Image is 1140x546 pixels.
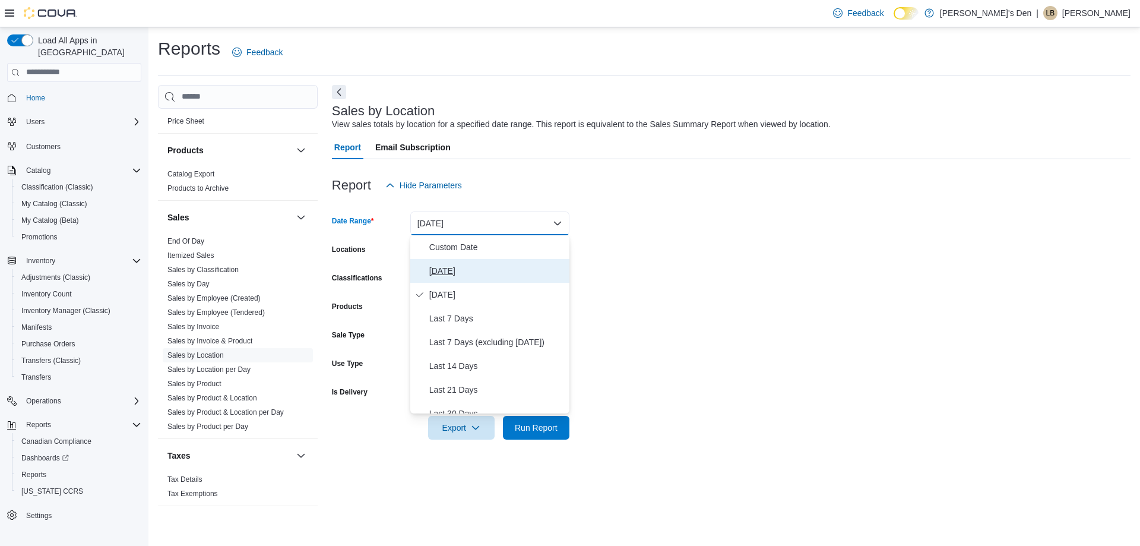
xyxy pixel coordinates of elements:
span: Load All Apps in [GEOGRAPHIC_DATA] [33,34,141,58]
span: Last 7 Days [429,311,565,326]
span: Promotions [21,232,58,242]
button: Manifests [12,319,146,336]
button: Catalog [2,162,146,179]
button: Catalog [21,163,55,178]
button: Users [21,115,49,129]
span: Home [26,93,45,103]
span: Transfers [21,373,51,382]
span: Export [435,416,487,440]
h3: Taxes [167,450,191,462]
span: Last 21 Days [429,383,565,397]
span: Last 7 Days (excluding [DATE]) [429,335,565,349]
span: Run Report [515,422,558,434]
a: Sales by Location [167,351,224,359]
span: [US_STATE] CCRS [21,487,83,496]
button: Home [2,89,146,106]
span: Home [21,90,141,105]
h3: Products [167,144,204,156]
a: Purchase Orders [17,337,80,351]
span: Transfers [17,370,141,384]
button: Users [2,113,146,130]
span: My Catalog (Classic) [17,197,141,211]
label: Is Delivery [332,387,368,397]
span: Promotions [17,230,141,244]
a: Sales by Product & Location per Day [167,408,284,416]
span: Adjustments (Classic) [17,270,141,285]
span: Sales by Product per Day [167,422,248,431]
a: [US_STATE] CCRS [17,484,88,498]
span: Inventory [26,256,55,266]
div: Sales [158,234,318,438]
a: Price Sheet [167,117,204,125]
span: Inventory Manager (Classic) [21,306,110,315]
button: Canadian Compliance [12,433,146,450]
span: Last 14 Days [429,359,565,373]
label: Classifications [332,273,382,283]
a: Catalog Export [167,170,214,178]
a: Tax Details [167,475,202,484]
label: Products [332,302,363,311]
span: Users [21,115,141,129]
label: Sale Type [332,330,365,340]
span: Reports [17,468,141,482]
a: Sales by Employee (Created) [167,294,261,302]
span: Inventory Count [21,289,72,299]
span: Last 30 Days [429,406,565,421]
button: Inventory [2,253,146,269]
div: Products [158,167,318,200]
button: Classification (Classic) [12,179,146,195]
button: Products [294,143,308,157]
span: Price Sheet [167,116,204,126]
span: Sales by Day [167,279,210,289]
button: Export [428,416,495,440]
a: Adjustments (Classic) [17,270,95,285]
span: Classification (Classic) [21,182,93,192]
label: Date Range [332,216,374,226]
span: Settings [26,511,52,520]
span: Reports [21,418,141,432]
span: Itemized Sales [167,251,214,260]
a: End Of Day [167,237,204,245]
span: Hide Parameters [400,179,462,191]
button: Operations [21,394,66,408]
span: Classification (Classic) [17,180,141,194]
span: Reports [26,420,51,430]
label: Locations [332,245,366,254]
span: Custom Date [429,240,565,254]
span: Report [334,135,361,159]
div: Pricing [158,114,318,133]
button: Transfers [12,369,146,386]
span: Inventory Manager (Classic) [17,304,141,318]
button: Sales [294,210,308,225]
a: Settings [21,509,56,523]
span: Purchase Orders [21,339,75,349]
a: Itemized Sales [167,251,214,260]
span: Users [26,117,45,127]
a: Dashboards [12,450,146,466]
span: Sales by Location per Day [167,365,251,374]
input: Dark Mode [894,7,919,20]
a: Sales by Classification [167,266,239,274]
span: Manifests [17,320,141,334]
span: Feedback [847,7,883,19]
p: | [1036,6,1038,20]
a: My Catalog (Beta) [17,213,84,228]
span: Sales by Invoice & Product [167,336,252,346]
span: Washington CCRS [17,484,141,498]
a: Sales by Product & Location [167,394,257,402]
a: Sales by Product [167,380,221,388]
span: LB [1046,6,1055,20]
span: Customers [26,142,61,152]
button: Next [332,85,346,99]
button: Settings [2,507,146,524]
button: Operations [2,393,146,409]
span: Inventory Count [17,287,141,301]
a: My Catalog (Classic) [17,197,92,211]
span: End Of Day [167,236,204,246]
a: Manifests [17,320,56,334]
span: Sales by Product & Location [167,393,257,403]
img: Cova [24,7,77,19]
span: Reports [21,470,46,479]
span: Sales by Location [167,351,224,360]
